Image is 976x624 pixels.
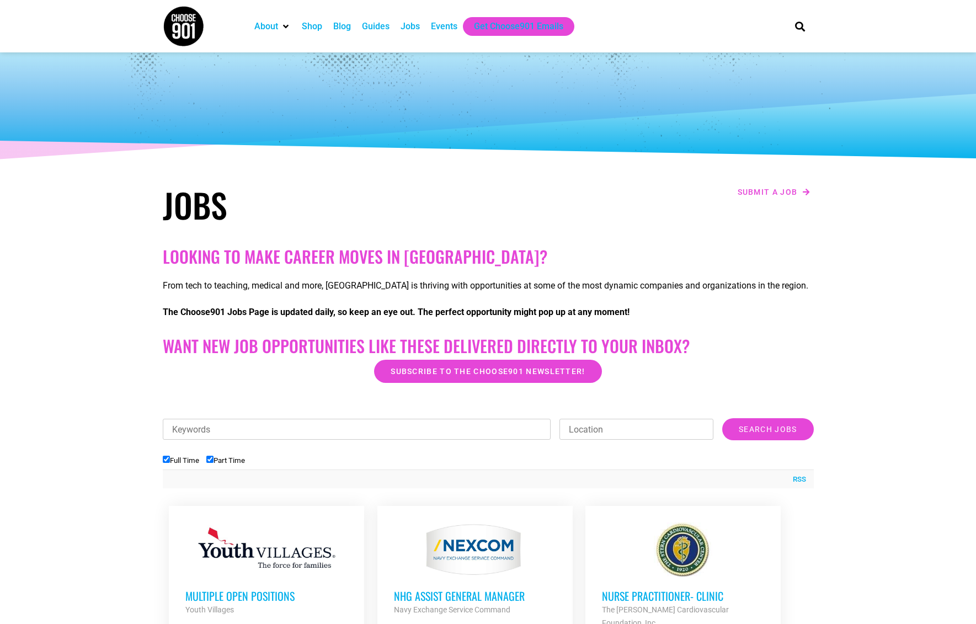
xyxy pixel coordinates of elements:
strong: Youth Villages [185,605,234,614]
nav: Main nav [249,17,776,36]
h1: Jobs [163,185,483,225]
a: Guides [362,20,390,33]
a: Events [431,20,457,33]
p: From tech to teaching, medical and more, [GEOGRAPHIC_DATA] is thriving with opportunities at some... [163,279,814,292]
span: Submit a job [738,188,798,196]
a: Submit a job [734,185,814,199]
a: Jobs [401,20,420,33]
h3: Multiple Open Positions [185,589,348,603]
div: About [249,17,296,36]
h3: Nurse Practitioner- Clinic [602,589,764,603]
div: Search [791,17,809,35]
strong: Navy Exchange Service Command [394,605,510,614]
label: Part Time [206,456,245,465]
label: Full Time [163,456,199,465]
strong: The Choose901 Jobs Page is updated daily, so keep an eye out. The perfect opportunity might pop u... [163,307,630,317]
h2: Looking to make career moves in [GEOGRAPHIC_DATA]? [163,247,814,266]
input: Part Time [206,456,214,463]
input: Keywords [163,419,551,440]
h2: Want New Job Opportunities like these Delivered Directly to your Inbox? [163,336,814,356]
a: Get Choose901 Emails [474,20,563,33]
h3: NHG ASSIST GENERAL MANAGER [394,589,556,603]
a: Blog [333,20,351,33]
input: Search Jobs [722,418,813,440]
a: About [254,20,278,33]
input: Location [559,419,713,440]
span: Subscribe to the Choose901 newsletter! [391,367,585,375]
a: RSS [787,474,806,485]
a: Subscribe to the Choose901 newsletter! [374,360,601,383]
input: Full Time [163,456,170,463]
a: Shop [302,20,322,33]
